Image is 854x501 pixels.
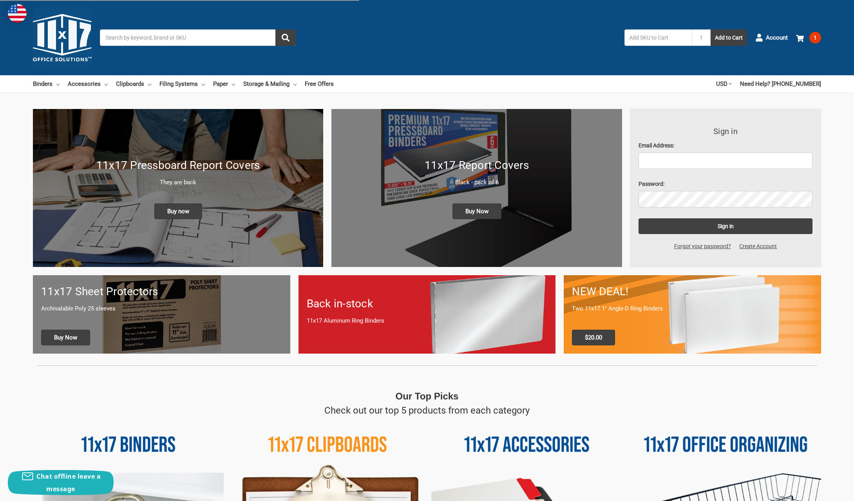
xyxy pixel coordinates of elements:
span: $20.00 [572,330,615,345]
a: 11x17 Binder 2-pack only $20.00 NEW DEAL! Two 11x17 1" Angle-D Ring Binders $20.00 [564,275,821,353]
span: 1 [809,32,821,44]
a: Create Account [735,242,782,250]
a: Free Offers [305,75,334,93]
h1: Back in-stock [307,296,548,312]
a: Need Help? [PHONE_NUMBER] [740,75,821,93]
a: Accessories [68,75,108,93]
h1: 11x17 Sheet Protectors [41,283,282,300]
input: Add SKU to Cart [624,29,692,46]
a: 11x17 Report Covers 11x17 Report Covers Black - pack of 6 Buy Now [331,109,622,267]
a: 1 [796,27,821,48]
p: Our Top Picks [396,389,459,403]
a: New 11x17 Pressboard Binders 11x17 Pressboard Report Covers They are back Buy now [33,109,323,267]
p: Check out our top 5 products from each category [324,403,530,417]
p: They are back [41,178,315,187]
h1: NEW DEAL! [572,283,813,300]
p: 11x17 Aluminum Ring Binders [307,316,548,325]
a: Filing Systems [159,75,205,93]
a: USD [716,75,732,93]
a: Account [755,27,788,48]
a: Clipboards [116,75,151,93]
a: 11x17 sheet protectors 11x17 Sheet Protectors Archivalable Poly 25 sleeves Buy Now [33,275,290,353]
img: duty and tax information for United States [8,4,27,23]
input: Search by keyword, brand or SKU [100,29,296,46]
a: Forgot your password? [670,242,735,250]
p: Archivalable Poly 25 sleeves [41,304,282,313]
a: Paper [213,75,235,93]
span: Buy Now [41,330,90,345]
input: Sign in [639,218,813,234]
button: Chat offline leave a message [8,470,114,495]
img: New 11x17 Pressboard Binders [33,109,323,267]
label: Password: [639,180,813,188]
span: Chat offline leave a message [36,472,101,493]
h1: 11x17 Pressboard Report Covers [41,157,315,174]
img: 11x17.com [33,8,92,67]
h3: Sign in [639,125,813,137]
a: Storage & Mailing [243,75,297,93]
label: Email Address: [639,142,813,150]
span: Buy Now [452,203,501,219]
a: Binders [33,75,60,93]
img: 11x17 Report Covers [331,109,622,267]
button: Add to Cart [711,29,747,46]
p: Black - pack of 6 [340,178,613,187]
span: Account [766,33,788,42]
p: Two 11x17 1" Angle-D Ring Binders [572,304,813,313]
a: Back in-stock 11x17 Aluminum Ring Binders [299,275,556,353]
span: Buy now [154,203,202,219]
h1: 11x17 Report Covers [340,157,613,174]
